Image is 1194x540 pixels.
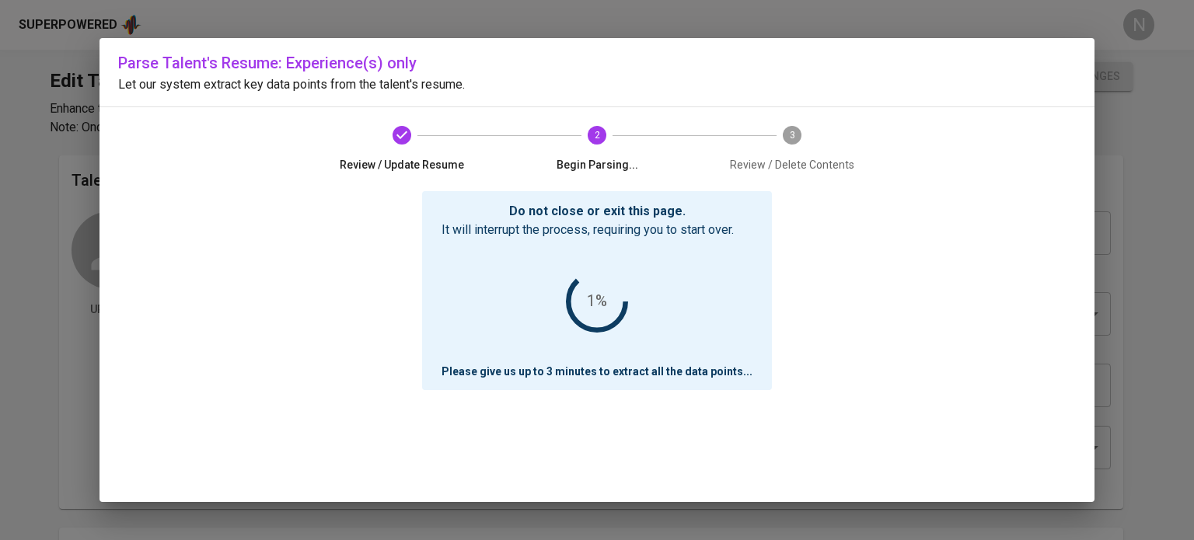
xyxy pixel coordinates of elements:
[506,157,689,172] span: Begin Parsing...
[595,130,600,141] text: 2
[700,157,883,172] span: Review / Delete Contents
[118,75,1076,94] p: Let our system extract key data points from the talent's resume.
[442,221,752,239] p: It will interrupt the process, requiring you to start over.
[789,130,794,141] text: 3
[442,202,752,221] p: Do not close or exit this page.
[311,157,494,172] span: Review / Update Resume
[442,364,752,379] p: Please give us up to 3 minutes to extract all the data points ...
[587,288,607,314] div: 1%
[118,51,1076,75] h6: Parse Talent's Resume: Experience(s) only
